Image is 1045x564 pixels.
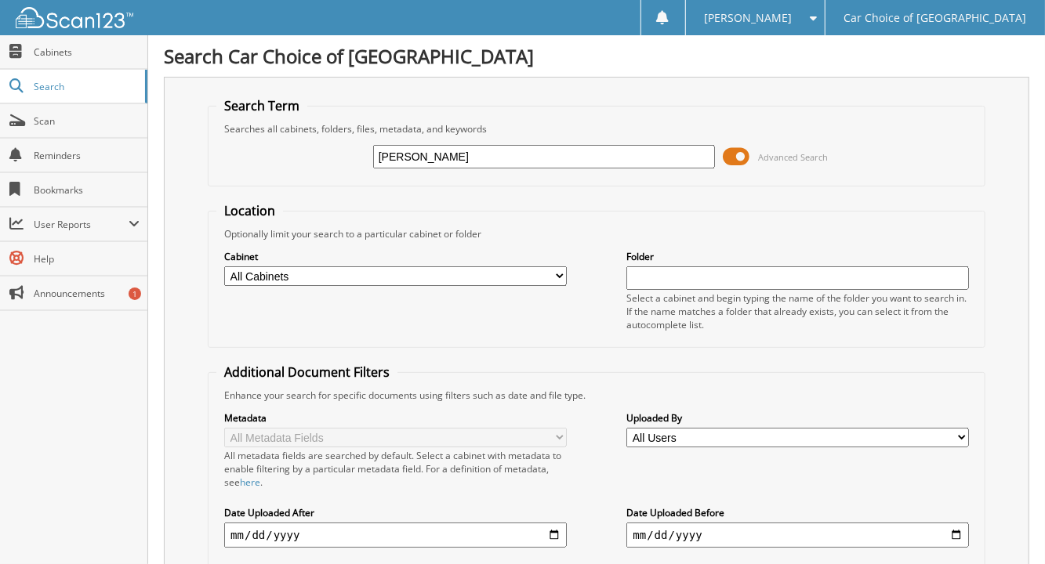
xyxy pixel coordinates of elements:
span: Advanced Search [758,151,828,163]
span: Reminders [34,149,140,162]
div: Searches all cabinets, folders, files, metadata, and keywords [216,122,977,136]
input: end [626,522,968,548]
div: Select a cabinet and begin typing the name of the folder you want to search in. If the name match... [626,291,968,331]
div: Enhance your search for specific documents using filters such as date and file type. [216,389,977,402]
span: Announcements [34,287,140,300]
div: Optionally limit your search to a particular cabinet or folder [216,227,977,240]
span: Scan [34,114,140,128]
label: Date Uploaded Before [626,506,968,519]
span: User Reports [34,218,129,231]
span: Help [34,252,140,266]
label: Folder [626,250,968,263]
label: Metadata [224,411,566,425]
span: Cabinets [34,45,140,59]
legend: Location [216,202,283,219]
span: [PERSON_NAME] [704,13,792,23]
div: 1 [129,287,141,300]
div: All metadata fields are searched by default. Select a cabinet with metadata to enable filtering b... [224,449,566,489]
span: Search [34,80,137,93]
label: Cabinet [224,250,566,263]
span: Bookmarks [34,183,140,197]
label: Uploaded By [626,411,968,425]
span: Car Choice of [GEOGRAPHIC_DATA] [844,13,1027,23]
a: here [240,475,260,489]
h1: Search Car Choice of [GEOGRAPHIC_DATA] [164,43,1029,69]
img: scan123-logo-white.svg [16,7,133,28]
legend: Search Term [216,97,307,114]
legend: Additional Document Filters [216,363,397,381]
label: Date Uploaded After [224,506,566,519]
input: start [224,522,566,548]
